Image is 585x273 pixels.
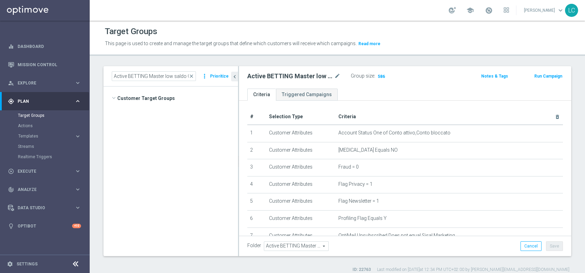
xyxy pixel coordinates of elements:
[247,210,266,228] td: 6
[534,72,563,80] button: Run Campaign
[75,168,81,174] i: keyboard_arrow_right
[8,187,81,192] button: track_changes Analyze keyboard_arrow_right
[8,98,75,104] div: Plan
[353,267,371,273] label: ID: 22763
[8,98,14,104] i: gps_fixed
[247,72,333,80] h2: Active BETTING Master low no saldo GGRnb<=0
[18,134,68,138] span: Templates
[466,7,474,14] span: school
[546,241,563,251] button: Save
[480,72,509,80] button: Notes & Tags
[8,217,81,235] div: Optibot
[338,164,359,170] span: Fraud = 0
[338,181,373,187] span: Flag Privacy = 1
[247,243,261,249] label: Folder
[8,37,81,55] div: Dashboard
[247,176,266,193] td: 4
[351,73,374,79] label: Group size
[8,169,81,174] button: play_circle_outline Execute keyboard_arrow_right
[338,215,387,221] span: Profiling Flag Equals Y
[72,224,81,228] div: +10
[117,93,238,103] span: Customer Target Groups
[18,206,75,210] span: Data Studio
[266,228,336,245] td: Customer Attributes
[18,121,89,131] div: Actions
[338,114,356,119] span: Criteria
[266,176,336,193] td: Customer Attributes
[8,55,81,74] div: Mission Control
[8,43,14,50] i: equalizer
[247,228,266,245] td: 7
[18,55,81,74] a: Mission Control
[209,72,230,81] button: Prioritize
[112,71,196,81] input: Quick find group or folder
[18,37,81,55] a: Dashboard
[377,74,386,80] span: 586
[18,110,89,121] div: Target Groups
[18,154,72,160] a: Realtime Triggers
[8,186,14,193] i: track_changes
[266,193,336,211] td: Customer Attributes
[8,205,75,211] div: Data Studio
[334,72,340,80] i: mode_edit
[8,44,81,49] button: equalizer Dashboard
[247,125,266,142] td: 1
[8,99,81,104] button: gps_fixed Plan keyboard_arrow_right
[266,109,336,125] th: Selection Type
[338,130,450,136] span: Account Status One of Conto attivo,Conto bloccato
[557,7,564,14] span: keyboard_arrow_down
[18,188,75,192] span: Analyze
[75,80,81,86] i: keyboard_arrow_right
[266,210,336,228] td: Customer Attributes
[7,261,13,267] i: settings
[8,80,81,86] button: person_search Explore keyboard_arrow_right
[555,114,560,120] i: delete_forever
[377,267,569,273] label: Last modified on [DATE] at 12:34 PM UTC+02:00 by [PERSON_NAME][EMAIL_ADDRESS][DOMAIN_NAME]
[8,62,81,68] button: Mission Control
[8,168,14,174] i: play_circle_outline
[8,205,81,211] button: Data Studio keyboard_arrow_right
[338,233,455,239] span: OptiMail Unsubscribed Does not equal Sisal Marketing
[18,81,75,85] span: Explore
[8,186,75,193] div: Analyze
[266,125,336,142] td: Customer Attributes
[18,123,72,129] a: Actions
[18,113,72,118] a: Target Groups
[75,186,81,193] i: keyboard_arrow_right
[17,262,38,266] a: Settings
[8,80,75,86] div: Explore
[520,241,542,251] button: Cancel
[18,99,75,103] span: Plan
[358,40,381,48] button: Read more
[523,5,565,16] a: [PERSON_NAME]keyboard_arrow_down
[565,4,578,17] div: LC
[18,134,75,138] div: Templates
[8,223,14,229] i: lightbulb
[247,193,266,211] td: 5
[266,159,336,176] td: Customer Attributes
[231,72,238,81] button: chevron_left
[18,152,89,162] div: Realtime Triggers
[18,131,89,141] div: Templates
[8,223,81,229] button: lightbulb Optibot +10
[105,41,357,46] span: This page is used to create and manage the target groups that define which customers will receive...
[8,80,14,86] i: person_search
[247,89,276,101] a: Criteria
[247,142,266,159] td: 2
[338,198,379,204] span: Flag Newsletter = 1
[18,141,89,152] div: Streams
[18,133,81,139] button: Templates keyboard_arrow_right
[374,73,375,79] label: :
[75,98,81,104] i: keyboard_arrow_right
[75,204,81,211] i: keyboard_arrow_right
[247,109,266,125] th: #
[338,147,398,153] span: [MEDICAL_DATA] Equals NO
[266,142,336,159] td: Customer Attributes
